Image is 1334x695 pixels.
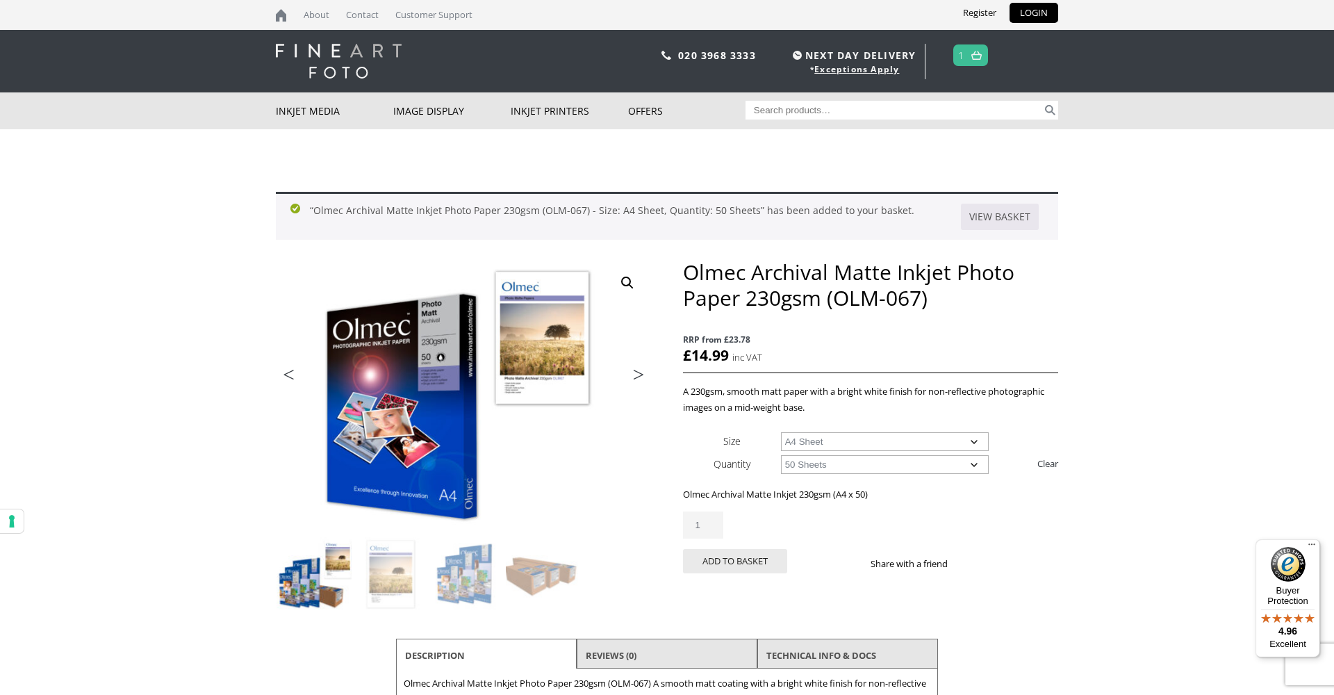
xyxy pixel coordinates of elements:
a: Clear options [1037,452,1058,475]
img: time.svg [793,51,802,60]
span: RRP from £23.78 [683,332,1058,347]
img: basket.svg [971,51,982,60]
a: 1 [958,45,964,65]
span: £ [683,345,691,365]
a: LOGIN [1010,3,1058,23]
div: “Olmec Archival Matte Inkjet Photo Paper 230gsm (OLM-067) - Size: A4 Sheet, Quantity: 50 Sheets” ... [276,192,1058,240]
button: Trusted Shops TrustmarkBuyer Protection4.96Excellent [1255,539,1320,657]
a: View basket [961,204,1039,230]
p: Buyer Protection [1255,585,1320,606]
h1: Olmec Archival Matte Inkjet Photo Paper 230gsm (OLM-067) [683,259,1058,311]
label: Quantity [714,457,750,471]
img: Olmec Archival Matte Inkjet Photo Paper 230gsm (OLM-067) - Image 2 [353,537,428,612]
bdi: 14.99 [683,345,729,365]
img: email sharing button [998,558,1009,569]
img: facebook sharing button [964,558,975,569]
a: Reviews (0) [586,643,636,668]
span: NEXT DAY DELIVERY [789,47,916,63]
p: Olmec Archival Matte Inkjet 230gsm (A4 x 50) [683,486,1058,502]
a: 020 3968 3333 [678,49,756,62]
a: Register [953,3,1007,23]
a: Inkjet Media [276,92,393,129]
a: Image Display [393,92,511,129]
img: Olmec Archival Matte Inkjet Photo Paper 230gsm (OLM-067) - Image 4 [506,537,581,612]
img: Olmec Archival Matte Inkjet Photo Paper 230gsm (OLM-067) - Image 3 [429,537,504,612]
p: Share with a friend [871,556,964,572]
span: 4.96 [1278,625,1297,637]
button: Menu [1303,539,1320,556]
a: Exceptions Apply [814,63,899,75]
a: Inkjet Printers [511,92,628,129]
input: Search products… [746,101,1043,120]
label: Size [723,434,741,448]
input: Product quantity [683,512,723,539]
img: Trusted Shops Trustmark [1271,547,1306,582]
button: Add to basket [683,549,787,573]
a: Offers [628,92,746,129]
a: View full-screen image gallery [615,270,640,295]
img: logo-white.svg [276,44,402,79]
img: twitter sharing button [981,558,992,569]
button: Search [1042,101,1058,120]
a: Description [405,643,465,668]
img: Olmec Archival Matte Inkjet Photo Paper 230gsm (OLM-067) [277,537,352,612]
p: A 230gsm, smooth matt paper with a bright white finish for non-reflective photographic images on ... [683,384,1058,416]
img: phone.svg [661,51,671,60]
p: Excellent [1255,639,1320,650]
a: TECHNICAL INFO & DOCS [766,643,876,668]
